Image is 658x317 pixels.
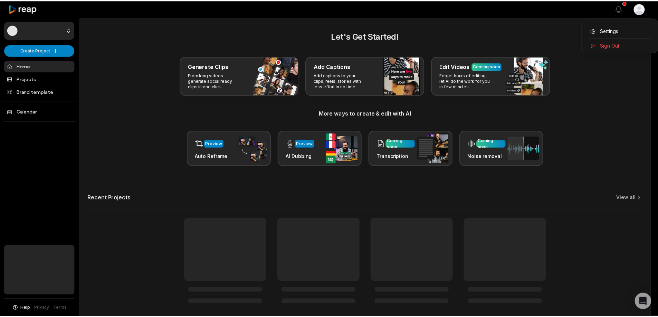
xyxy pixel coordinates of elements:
[420,133,452,163] img: transcription.png
[477,63,504,69] div: Coming soon
[189,72,243,89] p: From long videos generate social ready clips in one click.
[443,62,473,70] h3: Edit Videos
[4,86,75,97] a: Brand template
[88,109,647,117] h3: More ways to create & edit with AI
[35,305,50,311] a: Privacy
[605,27,623,34] span: Settings
[4,73,75,84] a: Projects
[298,140,315,147] div: Preview
[88,30,647,42] h2: Let's Get Started!
[189,62,230,70] h3: Generate Clips
[4,44,75,56] button: Create Project
[207,140,224,147] div: Preview
[197,152,229,160] h3: Auto Reframe
[21,305,30,311] span: Help
[316,72,370,89] p: Add captions to your clips, reels, stories with less effort in no time.
[443,72,496,89] p: Forget hours of editing, let AI do the work for you in few minutes.
[621,194,640,201] a: View all
[54,305,67,311] a: Terms
[471,152,509,160] h3: Noise removal
[380,152,418,160] h3: Transcription
[481,137,508,150] div: Coming soon
[605,41,624,48] span: Sign Out
[640,294,656,310] div: Open Intercom Messenger
[4,60,75,71] a: Home
[88,194,132,201] h2: Recent Projects
[512,136,543,160] img: noise_removal.png
[328,133,360,163] img: ai_dubbing.png
[316,62,353,70] h3: Add Captions
[390,137,417,150] div: Coming soon
[4,106,75,117] a: Calendar
[237,135,269,162] img: auto_reframe.png
[288,152,317,160] h3: AI Dubbing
